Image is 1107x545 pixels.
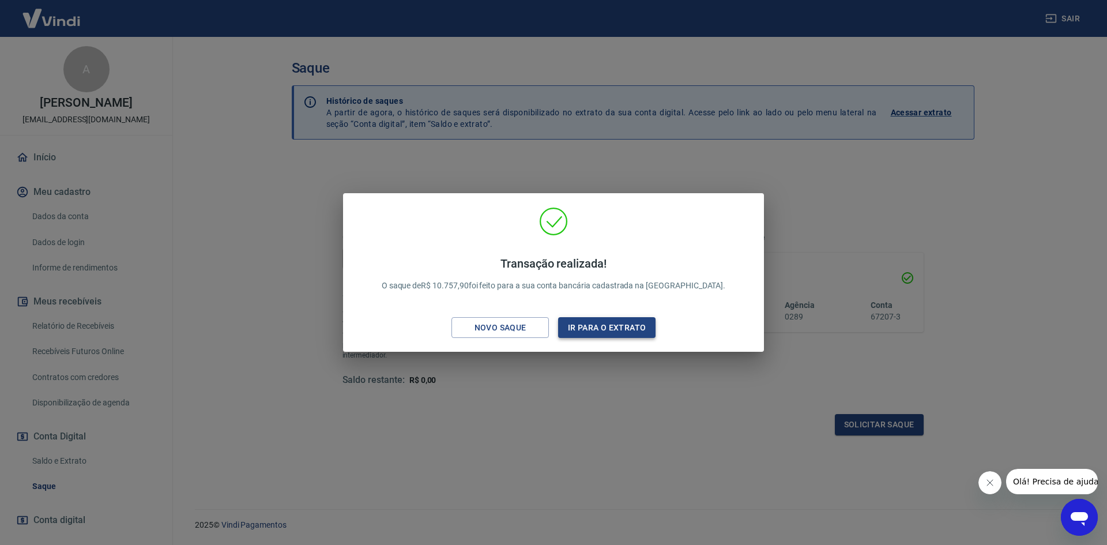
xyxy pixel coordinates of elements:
[461,321,540,335] div: Novo saque
[978,471,1001,494] iframe: Fechar mensagem
[558,317,656,339] button: Ir para o extrato
[382,257,726,270] h4: Transação realizada!
[382,257,726,292] p: O saque de R$ 10.757,90 foi feito para a sua conta bancária cadastrada na [GEOGRAPHIC_DATA].
[7,8,97,17] span: Olá! Precisa de ajuda?
[1061,499,1098,536] iframe: Botão para abrir a janela de mensagens
[451,317,549,339] button: Novo saque
[1006,469,1098,494] iframe: Mensagem da empresa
